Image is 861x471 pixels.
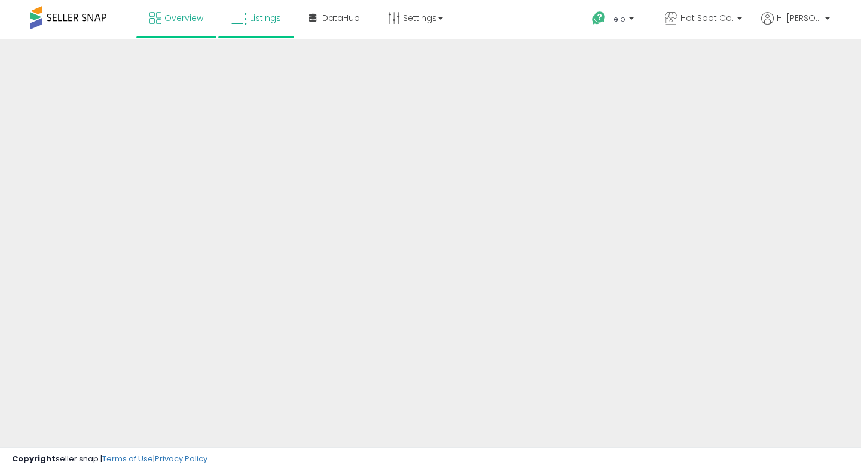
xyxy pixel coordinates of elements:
[155,453,207,464] a: Privacy Policy
[250,12,281,24] span: Listings
[761,12,830,39] a: Hi [PERSON_NAME]
[102,453,153,464] a: Terms of Use
[12,453,56,464] strong: Copyright
[777,12,822,24] span: Hi [PERSON_NAME]
[591,11,606,26] i: Get Help
[609,14,625,24] span: Help
[12,454,207,465] div: seller snap | |
[680,12,734,24] span: Hot Spot Co.
[322,12,360,24] span: DataHub
[582,2,646,39] a: Help
[164,12,203,24] span: Overview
